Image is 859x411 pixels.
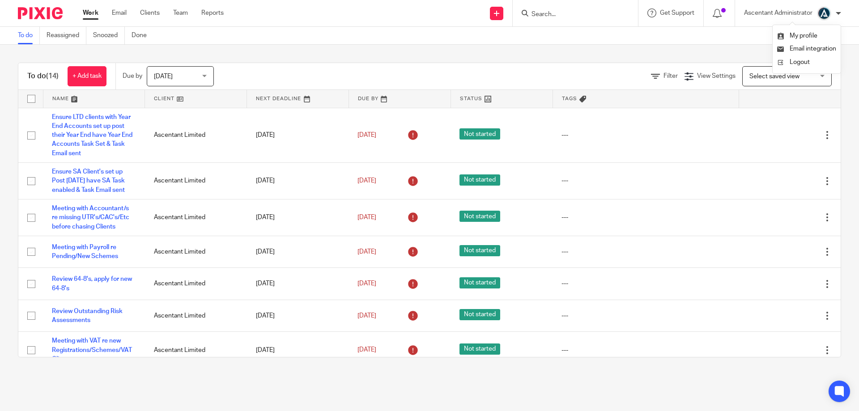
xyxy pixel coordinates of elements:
[357,132,376,138] span: [DATE]
[561,346,730,355] div: ---
[561,176,730,185] div: ---
[247,332,349,369] td: [DATE]
[561,213,730,222] div: ---
[145,268,247,300] td: Ascentant Limited
[247,163,349,199] td: [DATE]
[790,59,810,65] span: Logout
[47,27,86,44] a: Reassigned
[357,280,376,287] span: [DATE]
[201,8,224,17] a: Reports
[247,268,349,300] td: [DATE]
[145,300,247,331] td: Ascentant Limited
[52,114,132,157] a: Ensure LTD clients with Year End Accounts set up post their Year End have Year End Accounts Task ...
[52,276,132,291] a: Review 64-8's, apply for new 64-8's
[777,56,836,69] a: Logout
[749,73,799,80] span: Select saved view
[531,11,611,19] input: Search
[154,73,173,80] span: [DATE]
[459,277,500,288] span: Not started
[459,309,500,320] span: Not started
[357,214,376,220] span: [DATE]
[52,169,125,193] a: Ensure SA Client's set up Post [DATE] have SA Task enabled & Task Email sent
[145,236,247,267] td: Ascentant Limited
[145,163,247,199] td: Ascentant Limited
[93,27,125,44] a: Snoozed
[777,33,817,39] a: My profile
[459,343,500,355] span: Not started
[790,33,817,39] span: My profile
[660,10,694,16] span: Get Support
[562,96,577,101] span: Tags
[247,108,349,163] td: [DATE]
[132,27,153,44] a: Done
[145,108,247,163] td: Ascentant Limited
[357,249,376,255] span: [DATE]
[247,300,349,331] td: [DATE]
[52,338,132,362] a: Meeting with VAT re new Registrations/Schemes/VAT Clients
[27,72,59,81] h1: To do
[357,178,376,184] span: [DATE]
[52,205,129,230] a: Meeting with Accountant/s re missing UTR's/CAC's/Etc before chasing Clients
[561,311,730,320] div: ---
[18,7,63,19] img: Pixie
[561,279,730,288] div: ---
[744,8,812,17] p: Ascentant Administrator
[790,46,836,52] span: Email integration
[68,66,106,86] a: + Add task
[561,247,730,256] div: ---
[140,8,160,17] a: Clients
[112,8,127,17] a: Email
[459,174,500,186] span: Not started
[663,73,678,79] span: Filter
[459,245,500,256] span: Not started
[777,46,836,52] a: Email integration
[145,199,247,236] td: Ascentant Limited
[357,347,376,353] span: [DATE]
[46,72,59,80] span: (14)
[459,211,500,222] span: Not started
[817,6,831,21] img: Ascentant%20Round%20Only.png
[52,308,123,323] a: Review Outstanding Risk Assessments
[123,72,142,81] p: Due by
[173,8,188,17] a: Team
[561,131,730,140] div: ---
[52,244,118,259] a: Meeting with Payroll re Pending/New Schemes
[697,73,736,79] span: View Settings
[459,128,500,140] span: Not started
[18,27,40,44] a: To do
[247,236,349,267] td: [DATE]
[83,8,98,17] a: Work
[357,313,376,319] span: [DATE]
[247,199,349,236] td: [DATE]
[145,332,247,369] td: Ascentant Limited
